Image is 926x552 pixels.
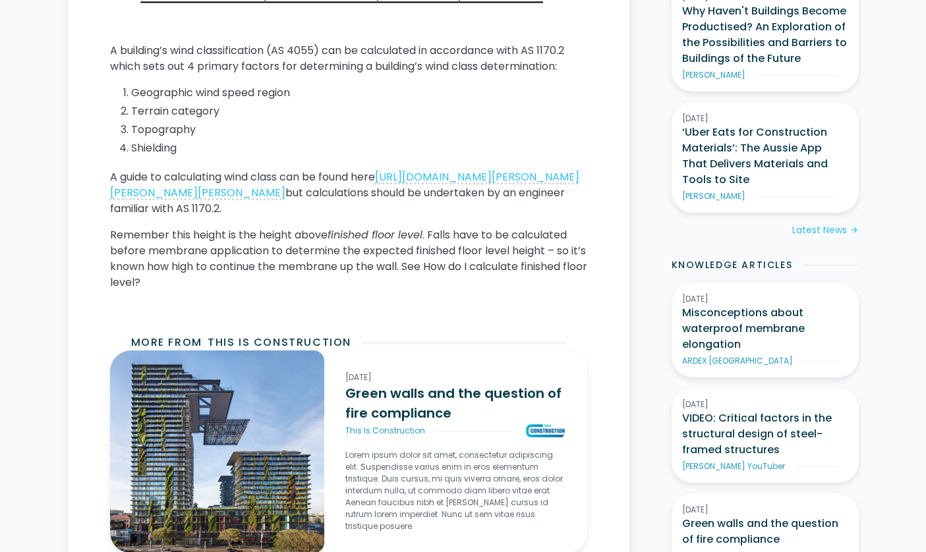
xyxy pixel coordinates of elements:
[682,305,848,352] h3: Misconceptions about waterproof membrane elongation
[682,410,848,458] h3: VIDEO: Critical factors in the structural design of steel-framed structures
[682,504,848,516] div: [DATE]
[131,103,587,119] li: Terrain category
[682,460,785,472] div: [PERSON_NAME] YouTuber
[345,449,565,532] p: Lorem ipsum dolor sit amet, consectetur adipiscing elit. Suspendisse varius enim in eros elementu...
[110,227,587,290] p: Remember this height is the height above . Falls have to be calculated before membrane applicatio...
[682,69,745,81] div: [PERSON_NAME]
[792,223,847,237] div: Latest News
[328,227,422,242] em: finished floor level
[682,399,848,410] div: [DATE]
[682,293,848,305] div: [DATE]
[672,283,859,377] a: [DATE]Misconceptions about waterproof membrane elongationARDEX [GEOGRAPHIC_DATA]
[682,113,848,124] div: [DATE]
[131,140,587,156] li: Shielding
[345,372,565,383] div: [DATE]
[131,335,202,350] h2: More from
[110,169,579,200] a: [URL][DOMAIN_NAME][PERSON_NAME][PERSON_NAME][PERSON_NAME]
[682,190,745,202] div: [PERSON_NAME]
[208,335,351,350] h2: This Is Construction
[110,169,587,217] p: A guide to calculating wind class can be found here but calculations should be undertaken by an e...
[672,102,859,213] a: [DATE]‘Uber Eats for Construction Materials’: The Aussie App That Delivers Materials and Tools to...
[131,122,587,138] li: Topography
[672,388,859,483] a: [DATE]VIDEO: Critical factors in the structural design of steel-framed structures[PERSON_NAME] Yo...
[682,124,848,188] h3: ‘Uber Eats for Construction Materials’: The Aussie App That Delivers Materials and Tools to Site
[525,423,566,439] img: Green walls and the question of fire compliance
[110,43,587,74] p: A building’s wind classification (AS 4055) can be calculated in accordance with AS 1170.2 which s...
[682,355,793,367] div: ARDEX [GEOGRAPHIC_DATA]
[792,223,859,237] a: Latest Newsarrow_forward
[672,258,793,272] h2: Knowledge Articles
[682,3,848,67] h3: Why Haven't Buildings Become Productised? An Exploration of the Possibilities and Barriers to Bui...
[131,85,587,101] li: Geographic wind speed region
[345,425,425,437] div: This Is Construction
[682,516,848,547] h3: Green walls and the question of fire compliance
[345,383,565,423] h3: Green walls and the question of fire compliance
[850,224,859,237] div: arrow_forward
